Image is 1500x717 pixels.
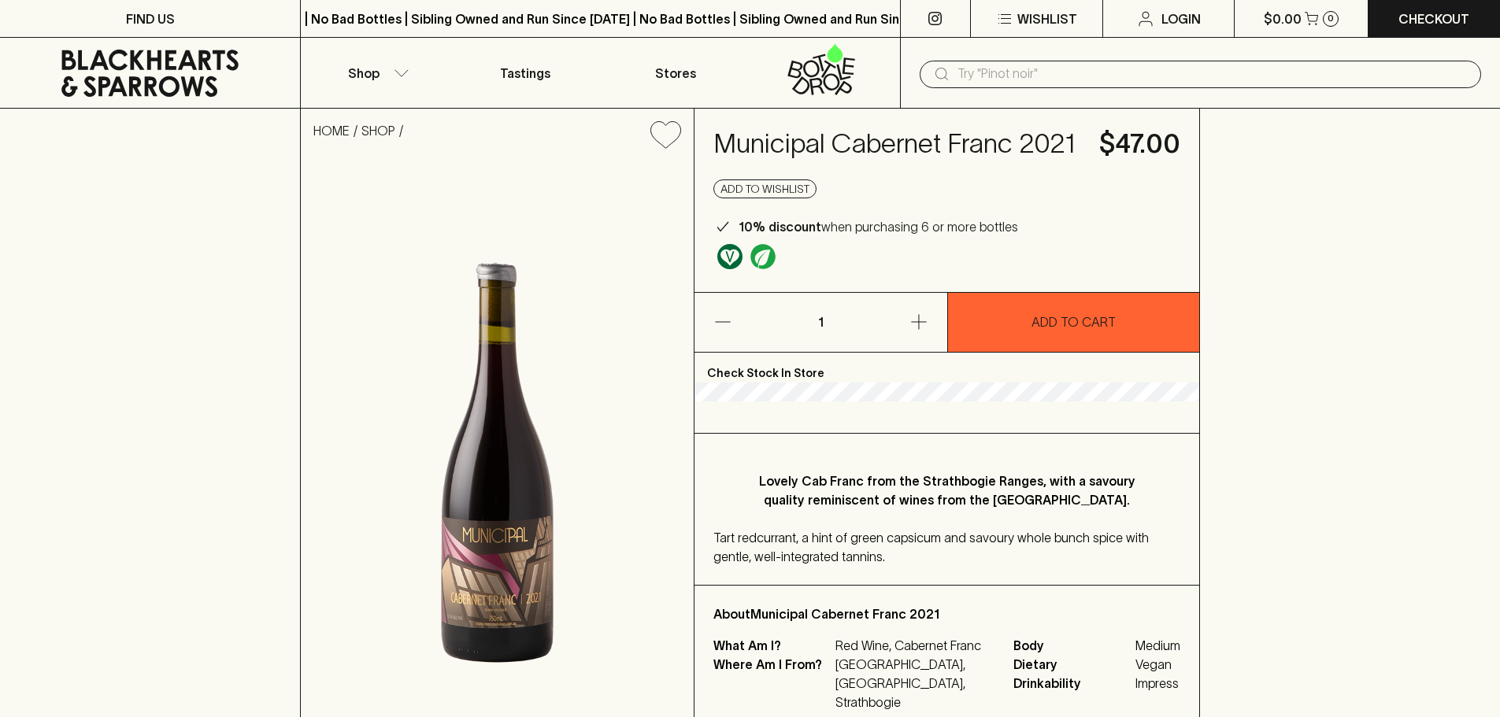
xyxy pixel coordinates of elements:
p: Login [1161,9,1201,28]
p: ADD TO CART [1031,312,1116,331]
p: FIND US [126,9,175,28]
span: Vegan [1135,655,1180,674]
span: Impress [1135,674,1180,693]
p: What Am I? [713,636,831,655]
span: Tart redcurrant, a hint of green capsicum and savoury whole bunch spice with gentle, well-integra... [713,530,1149,564]
img: Vegan [717,244,743,269]
p: Wishlist [1017,9,1077,28]
p: $0.00 [1264,9,1302,28]
p: Stores [655,64,696,83]
p: Red Wine, Cabernet Franc [835,636,994,655]
p: Lovely Cab Franc from the Strathbogie Ranges, with a savoury quality reminiscent of wines from th... [745,471,1149,509]
input: Try "Pinot noir" [957,61,1469,87]
p: About Municipal Cabernet Franc 2021 [713,604,1180,623]
button: Shop [301,38,450,108]
a: HOME [313,124,350,138]
span: Body [1013,636,1131,655]
a: Tastings [450,38,600,108]
a: Made without the use of any animal products. [713,240,746,273]
span: Dietary [1013,655,1131,674]
p: Where Am I From? [713,655,831,711]
p: 0 [1328,14,1334,23]
a: Organic [746,240,780,273]
p: [GEOGRAPHIC_DATA], [GEOGRAPHIC_DATA], Strathbogie [835,655,994,711]
p: Tastings [500,64,550,83]
img: Organic [750,244,776,269]
button: ADD TO CART [948,293,1200,352]
a: Stores [601,38,750,108]
p: Shop [348,64,380,83]
h4: Municipal Cabernet Franc 2021 [713,128,1080,161]
span: Drinkability [1013,674,1131,693]
p: 1 [802,293,839,352]
a: SHOP [361,124,395,138]
span: Medium [1135,636,1180,655]
p: Checkout [1398,9,1469,28]
button: Add to wishlist [713,179,817,198]
b: 10% discount [739,220,821,234]
button: Add to wishlist [644,115,687,155]
p: when purchasing 6 or more bottles [739,217,1018,236]
h4: $47.00 [1099,128,1180,161]
p: Check Stock In Store [694,353,1199,383]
